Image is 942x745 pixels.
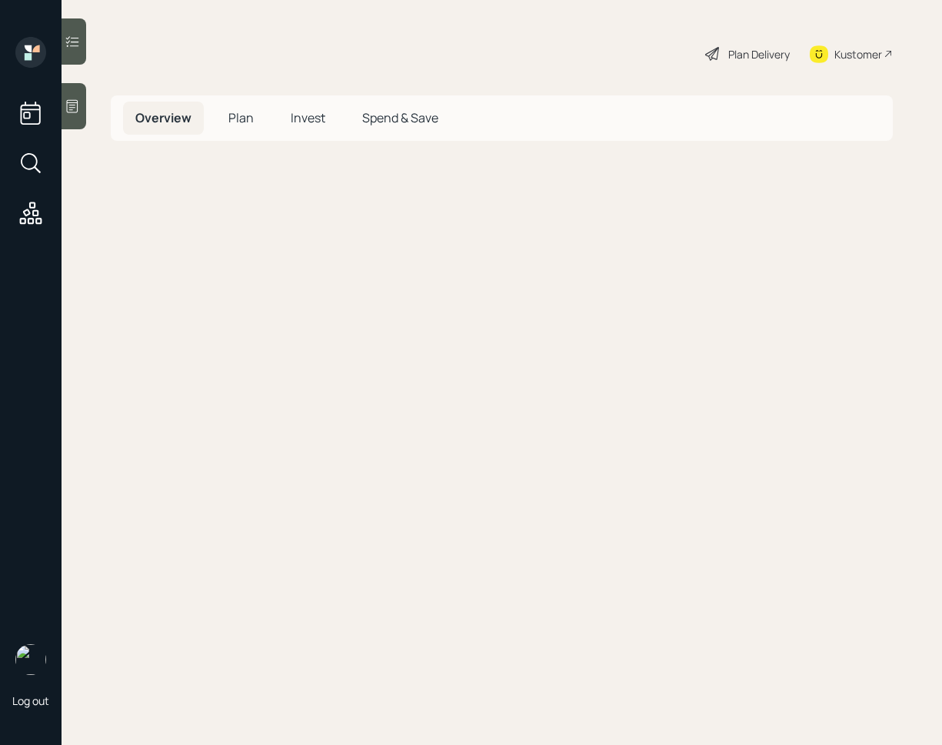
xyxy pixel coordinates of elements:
[728,46,790,62] div: Plan Delivery
[135,109,191,126] span: Overview
[12,693,49,708] div: Log out
[15,644,46,675] img: retirable_logo.png
[834,46,882,62] div: Kustomer
[291,109,325,126] span: Invest
[362,109,438,126] span: Spend & Save
[228,109,254,126] span: Plan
